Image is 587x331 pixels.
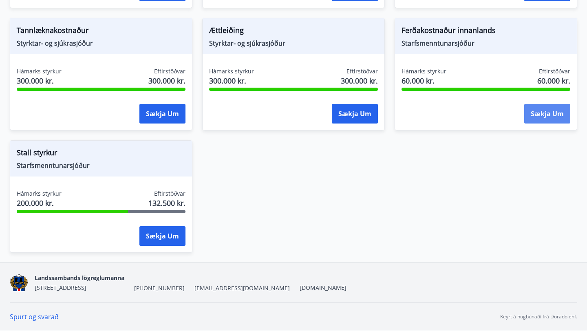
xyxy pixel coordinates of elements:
span: [EMAIL_ADDRESS][DOMAIN_NAME] [194,284,290,292]
a: Spurt og svarað [10,312,59,321]
span: Landssambands lögreglumanna [35,274,124,282]
span: Tannlæknakostnaður [17,25,185,39]
button: Sækja um [524,104,570,124]
span: Hámarks styrkur [17,190,62,198]
span: Eftirstöðvar [346,67,378,75]
span: Eftirstöðvar [154,67,185,75]
button: Sækja um [139,226,185,246]
span: Starfsmenntunarsjóður [17,161,185,170]
a: [DOMAIN_NAME] [300,284,346,291]
span: 132.500 kr. [148,198,185,208]
span: Starfsmenntunarsjóður [402,39,570,48]
p: Keyrt á hugbúnaði frá Dorado ehf. [500,313,577,320]
span: 300.000 kr. [209,75,254,86]
span: Eftirstöðvar [539,67,570,75]
span: 200.000 kr. [17,198,62,208]
span: Eftirstöðvar [154,190,185,198]
span: Stall styrkur [17,147,185,161]
span: Styrktar- og sjúkrasjóður [17,39,185,48]
span: Ferðakostnaður innanlands [402,25,570,39]
img: 1cqKbADZNYZ4wXUG0EC2JmCwhQh0Y6EN22Kw4FTY.png [10,274,28,291]
span: 60.000 kr. [537,75,570,86]
button: Sækja um [139,104,185,124]
span: [PHONE_NUMBER] [134,284,185,292]
span: Ættleiðing [209,25,378,39]
span: Hámarks styrkur [209,67,254,75]
span: [STREET_ADDRESS] [35,284,86,291]
span: 300.000 kr. [148,75,185,86]
span: 60.000 kr. [402,75,446,86]
button: Sækja um [332,104,378,124]
span: 300.000 kr. [17,75,62,86]
span: Hámarks styrkur [17,67,62,75]
span: 300.000 kr. [341,75,378,86]
span: Styrktar- og sjúkrasjóður [209,39,378,48]
span: Hámarks styrkur [402,67,446,75]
